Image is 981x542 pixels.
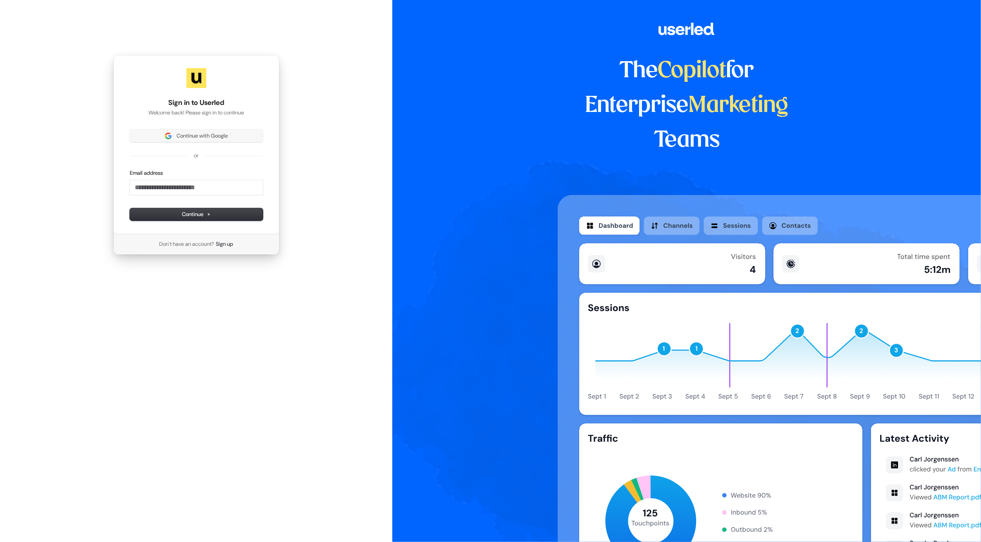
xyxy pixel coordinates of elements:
label: Email address [130,169,163,177]
h1: The for Enterprise Teams [558,54,816,158]
h1: Sign in to Userled [130,98,263,108]
p: Welcome back! Please sign in to continue [130,109,263,116]
img: Sign in with Google [165,133,172,139]
span: Don’t have an account? [159,240,214,248]
span: Marketing [689,95,789,116]
button: Sign in with GoogleContinue with Google [130,130,263,142]
span: Continue with Google [177,132,228,140]
span: Copilot [658,60,726,82]
p: or [194,152,198,159]
button: Continue [130,208,263,221]
span: Continue [182,211,211,218]
a: Sign up [216,240,233,248]
img: Userled [186,68,206,88]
